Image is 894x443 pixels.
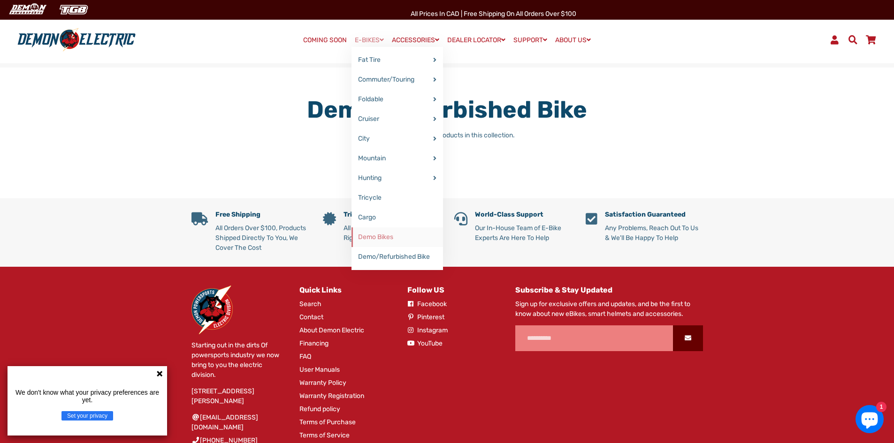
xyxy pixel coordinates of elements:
[351,50,443,70] a: Fat Tire
[299,404,340,414] a: Refund policy
[407,312,444,322] a: Pinterest
[299,378,346,388] a: Warranty Policy
[407,325,448,335] a: Instagram
[351,188,443,208] a: Tricycle
[351,90,443,109] a: Foldable
[407,299,447,309] a: Facebook
[351,109,443,129] a: Cruiser
[351,149,443,168] a: Mountain
[853,405,886,435] inbox-online-store-chat: Shopify online store chat
[407,338,443,348] a: YouTube
[444,33,509,47] a: DEALER LOCATOR
[510,33,550,47] a: SUPPORT
[515,285,703,294] h4: Subscribe & Stay Updated
[300,34,350,47] a: COMING SOON
[351,227,443,247] a: Demo Bikes
[299,365,340,375] a: User Manuals
[351,129,443,149] a: City
[351,247,443,267] a: Demo/Refurbished Bike
[351,208,443,227] a: Cargo
[5,2,50,17] img: Demon Electric
[344,211,440,219] h5: Tried & Tested
[299,299,321,309] a: Search
[605,211,703,219] h5: Satisfaction Guaranteed
[411,10,576,18] span: All Prices in CAD | Free shipping on all orders over $100
[299,352,311,361] a: FAQ
[191,413,285,432] a: [EMAIL_ADDRESS][DOMAIN_NAME]
[351,168,443,188] a: Hunting
[14,28,139,52] img: Demon Electric logo
[299,312,323,322] a: Contact
[299,338,329,348] a: Financing
[61,411,113,420] button: Set your privacy
[299,285,393,294] h4: Quick Links
[475,223,572,243] p: Our In-House Team of E-Bike Experts Are Here To Help
[215,223,309,253] p: All Orders Over $100, Products Shipped Directly To You, We Cover The Cost
[351,70,443,90] a: Commuter/Touring
[299,417,356,427] a: Terms of Purchase
[299,391,364,401] a: Warranty Registration
[299,325,364,335] a: About Demon Electric
[475,211,572,219] h5: World-Class Support
[351,33,387,47] a: E-BIKES
[54,2,93,17] img: TGB Canada
[191,130,703,140] p: Sorry, there are no products in this collection.
[191,386,285,406] p: [STREET_ADDRESS][PERSON_NAME]
[299,430,350,440] a: Terms of Service
[515,299,703,319] p: Sign up for exclusive offers and updates, and be the first to know about new eBikes, smart helmet...
[605,223,703,243] p: Any Problems, Reach Out To Us & We'll Be Happy To Help
[11,389,163,404] p: We don't know what your privacy preferences are yet.
[407,285,501,294] h4: Follow US
[389,33,443,47] a: ACCESSORIES
[191,340,285,380] p: Starting out in the dirts Of powersports industry we now bring to you the electric division.
[344,223,440,243] p: All Of Our Products Go Through Rigorous Performance Testing
[191,285,233,334] img: Demon Electric
[279,96,615,124] h1: Demo/Refurbished Bike
[552,33,594,47] a: ABOUT US
[215,211,309,219] h5: Free Shipping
